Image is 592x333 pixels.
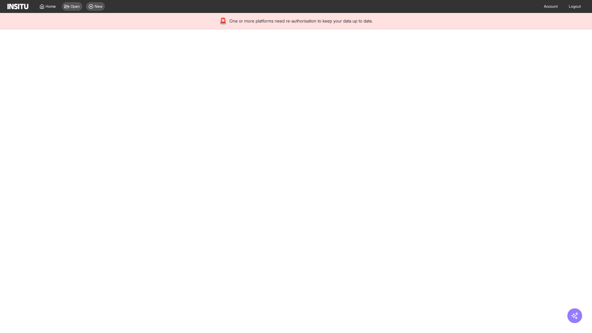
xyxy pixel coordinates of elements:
[219,17,227,25] div: 🚨
[229,18,373,24] span: One or more platforms need re-authorisation to keep your data up to date.
[95,4,102,9] span: New
[7,4,28,9] img: Logo
[46,4,56,9] span: Home
[71,4,80,9] span: Open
